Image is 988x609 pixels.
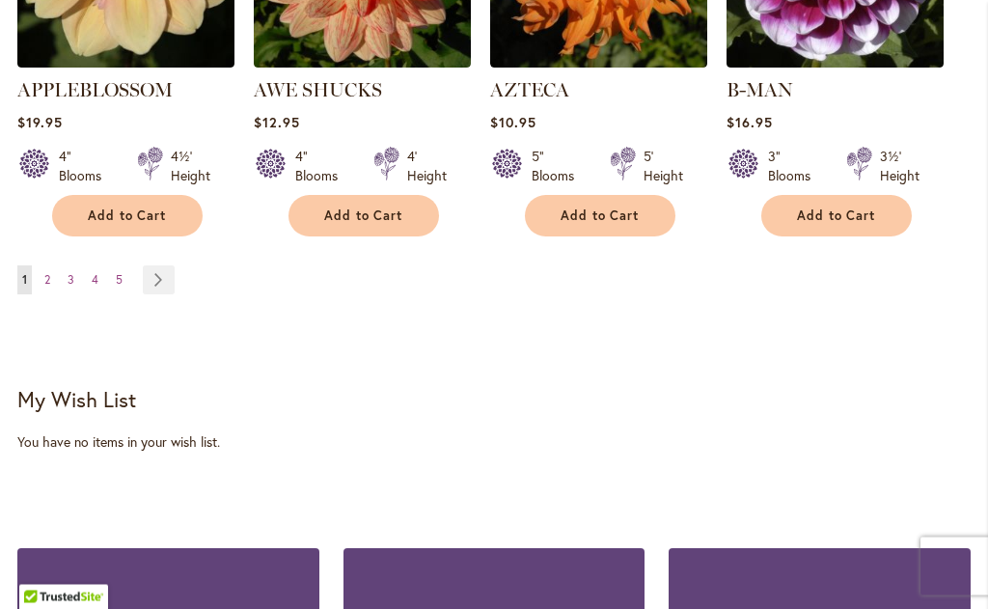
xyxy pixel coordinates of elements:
[880,148,919,186] div: 3½' Height
[17,433,971,453] div: You have no items in your wish list.
[17,386,136,414] strong: My Wish List
[40,266,55,295] a: 2
[797,208,876,225] span: Add to Cart
[324,208,403,225] span: Add to Cart
[644,148,683,186] div: 5' Height
[532,148,587,186] div: 5" Blooms
[525,196,675,237] button: Add to Cart
[59,148,114,186] div: 4" Blooms
[295,148,350,186] div: 4" Blooms
[727,79,793,102] a: B-MAN
[63,266,79,295] a: 3
[490,79,569,102] a: AZTECA
[171,148,210,186] div: 4½' Height
[727,114,773,132] span: $16.95
[490,54,707,72] a: AZTECA
[761,196,912,237] button: Add to Cart
[17,79,173,102] a: APPLEBLOSSOM
[88,208,167,225] span: Add to Cart
[22,273,27,288] span: 1
[52,196,203,237] button: Add to Cart
[68,273,74,288] span: 3
[17,54,234,72] a: APPLEBLOSSOM
[727,54,944,72] a: B-MAN
[561,208,640,225] span: Add to Cart
[92,273,98,288] span: 4
[17,114,63,132] span: $19.95
[768,148,823,186] div: 3" Blooms
[116,273,123,288] span: 5
[254,79,382,102] a: AWE SHUCKS
[288,196,439,237] button: Add to Cart
[87,266,103,295] a: 4
[254,114,300,132] span: $12.95
[490,114,536,132] span: $10.95
[111,266,127,295] a: 5
[254,54,471,72] a: AWE SHUCKS
[407,148,447,186] div: 4' Height
[14,540,69,595] iframe: Launch Accessibility Center
[44,273,50,288] span: 2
